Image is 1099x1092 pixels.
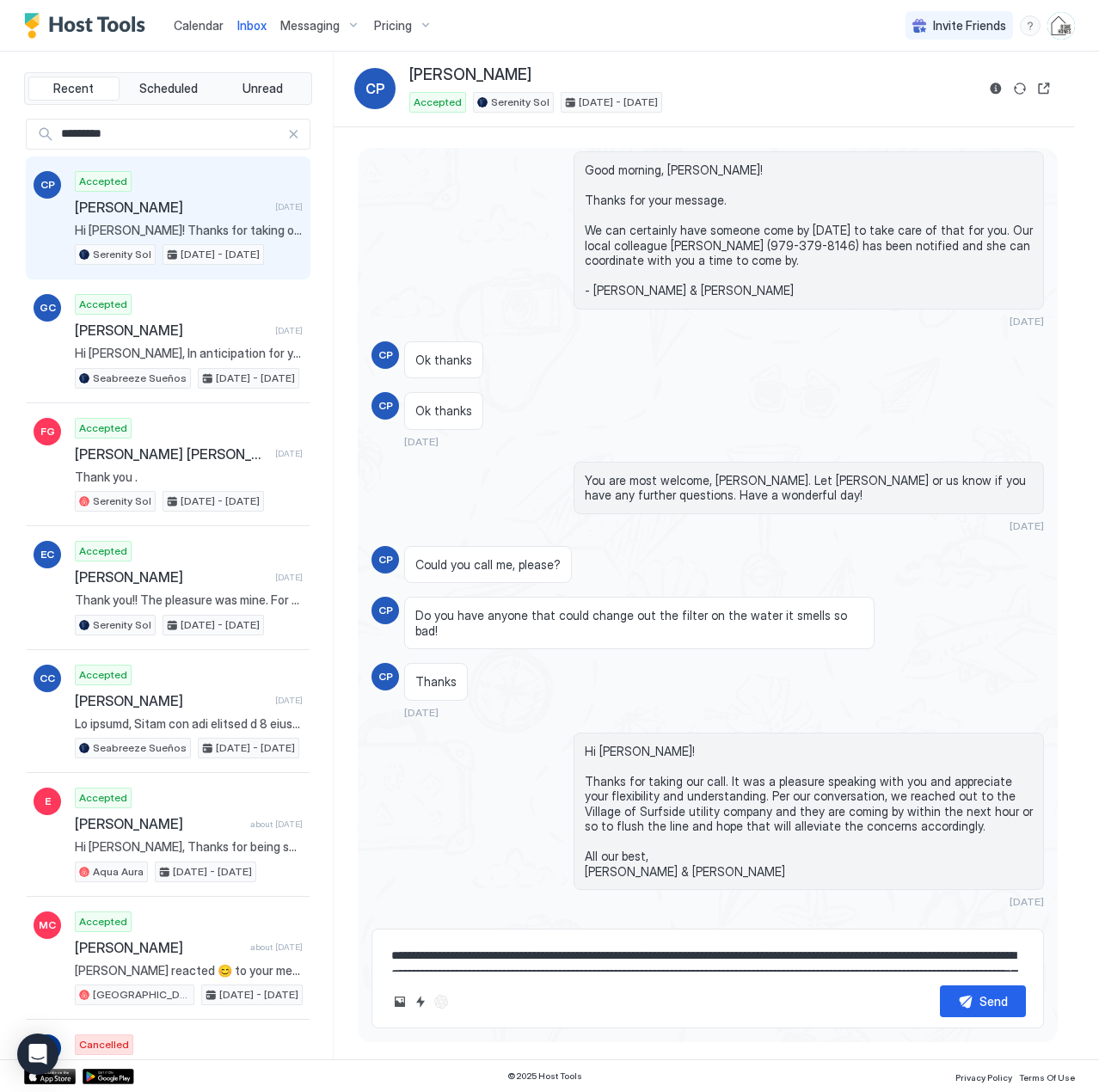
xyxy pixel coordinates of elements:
[75,199,268,216] span: [PERSON_NAME]
[585,744,1033,880] span: Hi [PERSON_NAME]! Thanks for taking our call. It was a pleasure speaking with you and appreciate ...
[955,1072,1012,1083] span: Privacy Policy
[181,247,260,262] span: [DATE] - [DATE]
[275,448,303,459] span: [DATE]
[28,77,120,101] button: Recent
[75,223,303,238] span: Hi [PERSON_NAME]! Thanks for taking our call. It was a pleasure speaking with you and appreciate ...
[123,77,214,101] button: Scheduled
[491,95,549,110] span: Serenity Sol
[365,78,385,99] span: CP
[585,163,1033,298] span: Good morning, [PERSON_NAME]! Thanks for your message. We can certainly have someone come by [DATE...
[275,325,303,336] span: [DATE]
[24,72,312,105] div: tab-group
[79,297,127,312] span: Accepted
[83,1069,134,1084] a: Google Play Store
[414,95,462,110] span: Accepted
[79,174,127,189] span: Accepted
[53,81,94,96] span: Recent
[93,864,144,880] span: Aqua Aura
[390,991,410,1012] button: Upload image
[54,120,287,149] input: Input Field
[174,16,224,34] a: Calendar
[93,494,151,509] span: Serenity Sol
[374,18,412,34] span: Pricing
[75,815,243,832] span: [PERSON_NAME]
[75,716,303,732] span: Lo ipsumd, Sitam con adi elitsed d 8 eiusm temp inc 3 utlabo et Doloremag Aliqua enim Adm, Veniam...
[378,398,393,414] span: CP
[79,914,127,929] span: Accepted
[181,617,260,633] span: [DATE] - [DATE]
[378,669,393,684] span: CP
[404,435,439,448] span: [DATE]
[79,790,127,806] span: Accepted
[93,617,151,633] span: Serenity Sol
[93,987,190,1003] span: [GEOGRAPHIC_DATA]
[1010,895,1044,908] span: [DATE]
[410,991,431,1012] button: Quick reply
[979,992,1008,1010] div: Send
[415,674,457,690] span: Thanks
[237,18,267,33] span: Inbox
[217,77,308,101] button: Unread
[93,740,187,756] span: Seabreeze Sueños
[75,568,268,586] span: [PERSON_NAME]
[75,839,303,855] span: Hi [PERSON_NAME], Thanks for being such a great guest and taking good care of our home. We gladly...
[1019,1072,1075,1083] span: Terms Of Use
[250,942,303,953] span: about [DATE]
[1010,78,1030,99] button: Sync reservation
[75,692,268,709] span: [PERSON_NAME]
[79,667,127,683] span: Accepted
[17,1034,58,1075] div: Open Intercom Messenger
[40,547,54,562] span: EC
[237,16,267,34] a: Inbox
[275,695,303,706] span: [DATE]
[1010,315,1044,328] span: [DATE]
[415,403,472,419] span: Ok thanks
[378,347,393,363] span: CP
[378,603,393,618] span: CP
[579,95,658,110] span: [DATE] - [DATE]
[985,78,1006,99] button: Reservation information
[45,794,51,809] span: E
[75,469,303,485] span: Thank you .
[216,371,295,386] span: [DATE] - [DATE]
[75,322,268,339] span: [PERSON_NAME]
[1034,78,1054,99] button: Open reservation
[940,985,1026,1017] button: Send
[275,201,303,212] span: [DATE]
[955,1067,1012,1085] a: Privacy Policy
[378,552,393,567] span: CP
[415,353,472,368] span: Ok thanks
[79,1037,129,1052] span: Cancelled
[79,420,127,436] span: Accepted
[585,473,1033,503] span: You are most welcome, [PERSON_NAME]. Let [PERSON_NAME] or us know if you have any further questio...
[275,572,303,583] span: [DATE]
[933,18,1006,34] span: Invite Friends
[250,819,303,830] span: about [DATE]
[93,247,151,262] span: Serenity Sol
[79,543,127,559] span: Accepted
[24,13,153,39] a: Host Tools Logo
[75,963,303,979] span: [PERSON_NAME] reacted 😊 to your message "Hi [PERSON_NAME], Thanks for being such a great guest an...
[1010,519,1044,532] span: [DATE]
[243,81,283,96] span: Unread
[409,65,531,85] span: [PERSON_NAME]
[280,18,340,34] span: Messaging
[40,177,55,193] span: CP
[216,740,295,756] span: [DATE] - [DATE]
[39,917,56,933] span: MC
[404,706,439,719] span: [DATE]
[40,671,55,686] span: CC
[75,592,303,608] span: Thank you!! The pleasure was mine. For sure, we will be back!
[415,557,561,573] span: Could you call me, please?
[173,864,252,880] span: [DATE] - [DATE]
[1047,12,1075,40] div: User profile
[415,608,863,638] span: Do you have anyone that could change out the filter on the water it smells so bad!
[139,81,198,96] span: Scheduled
[24,1069,76,1084] a: App Store
[93,371,187,386] span: Seabreeze Sueños
[1019,1067,1075,1085] a: Terms Of Use
[219,987,298,1003] span: [DATE] - [DATE]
